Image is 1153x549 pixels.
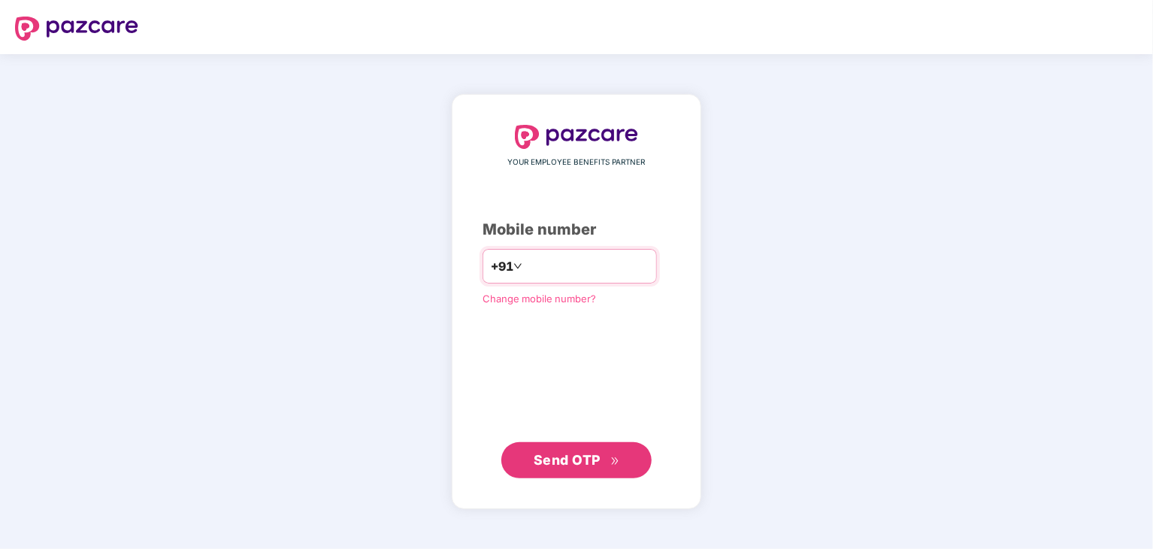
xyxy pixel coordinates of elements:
[513,262,522,271] span: down
[508,156,646,168] span: YOUR EMPLOYEE BENEFITS PARTNER
[501,442,652,478] button: Send OTPdouble-right
[483,218,670,241] div: Mobile number
[15,17,138,41] img: logo
[610,456,620,466] span: double-right
[534,452,601,468] span: Send OTP
[515,125,638,149] img: logo
[491,257,513,276] span: +91
[483,293,596,305] a: Change mobile number?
